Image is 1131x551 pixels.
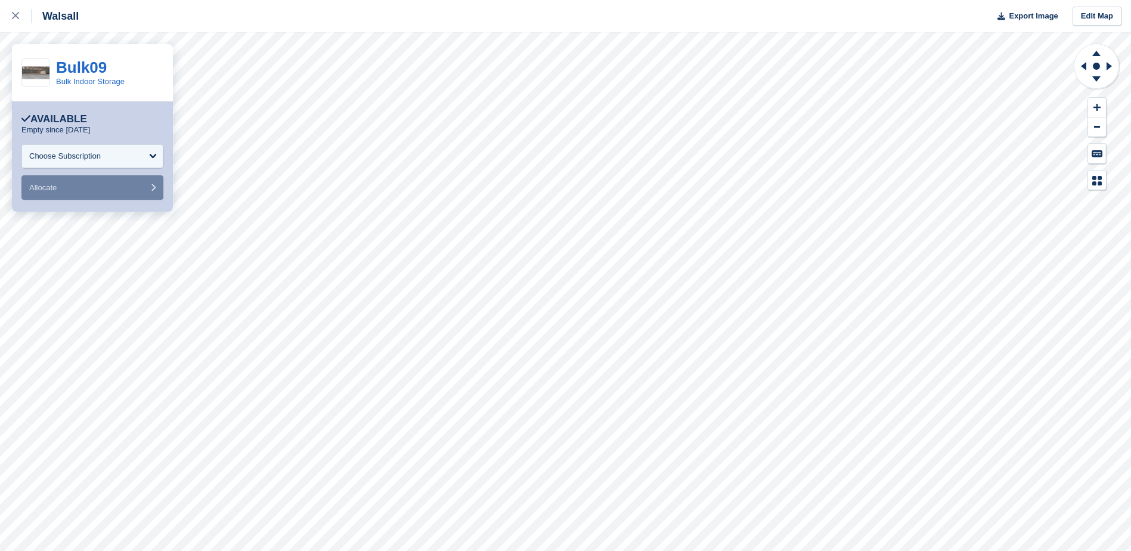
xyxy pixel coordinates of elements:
[990,7,1058,26] button: Export Image
[56,77,125,86] a: Bulk Indoor Storage
[1073,7,1121,26] a: Edit Map
[32,9,79,23] div: Walsall
[21,113,87,125] div: Available
[22,63,49,83] img: Bulk%20Storage.jpg
[1088,98,1106,117] button: Zoom In
[1088,171,1106,190] button: Map Legend
[1009,10,1058,22] span: Export Image
[56,58,107,76] a: Bulk09
[1088,117,1106,137] button: Zoom Out
[21,175,163,200] button: Allocate
[29,150,101,162] div: Choose Subscription
[21,125,90,135] p: Empty since [DATE]
[29,183,57,192] span: Allocate
[1088,144,1106,163] button: Keyboard Shortcuts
